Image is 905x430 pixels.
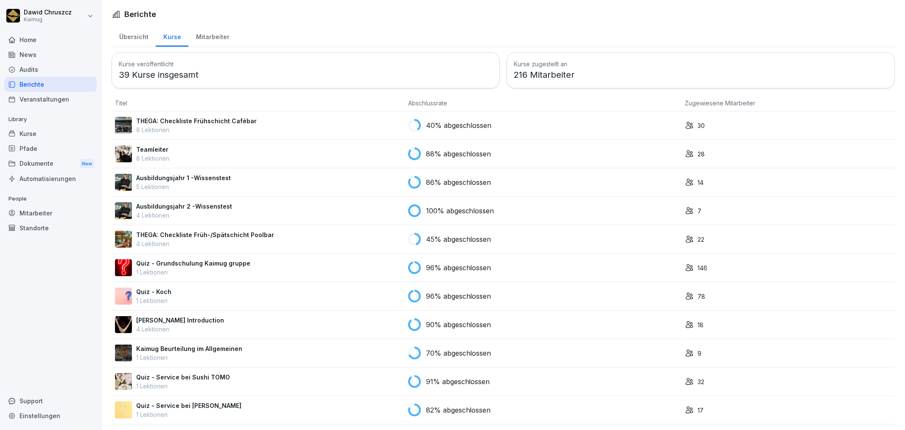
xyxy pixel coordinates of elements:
p: 78 [698,292,706,301]
div: Support [4,393,97,408]
p: 146 [698,263,708,272]
p: 7 [698,207,702,215]
img: pak566alvbcplycpy5gzgq7j.png [115,373,132,390]
p: 28 [698,150,705,158]
p: 88% abgeschlossen [426,149,491,159]
a: Veranstaltungen [4,92,97,107]
p: 30 [698,121,705,130]
img: ima4gw5kbha2jc8jl1pti4b9.png [115,259,132,276]
p: 70% abgeschlossen [426,348,491,358]
a: Übersicht [112,25,156,47]
div: Dokumente [4,156,97,172]
p: 39 Kurse insgesamt [119,68,493,81]
h1: Berichte [124,8,156,20]
p: 96% abgeschlossen [426,291,491,301]
p: 17 [698,406,704,415]
p: 86% abgeschlossen [426,177,491,187]
img: vu7fopty42ny43mjush7cma0.png [115,345,132,362]
img: pytyph5pk76tu4q1kwztnixg.png [115,145,132,162]
p: THEGA: Checkliste Früh-/Spätschicht Poolbar [136,230,274,239]
p: 91% abgeschlossen [426,376,490,387]
p: 8 Lektionen [136,125,257,134]
a: Home [4,32,97,47]
a: Pfade [4,141,97,156]
p: 40% abgeschlossen [426,120,492,130]
img: merqyd26r8c8lzomofbhvkie.png [115,231,132,248]
p: Quiz - Service bei [PERSON_NAME] [136,401,241,410]
img: t7brl8l3g3sjoed8o8dm9hn8.png [115,288,132,305]
p: 1 Lektionen [136,268,250,277]
p: 32 [698,377,705,386]
p: 22 [698,235,705,244]
p: Ausbildungsjahr 1 -Wissenstest [136,173,231,182]
a: DokumenteNew [4,156,97,172]
p: 216 Mitarbeiter [514,68,888,81]
a: News [4,47,97,62]
a: Automatisierungen [4,171,97,186]
a: Berichte [4,77,97,92]
p: 8 Lektionen [136,154,169,163]
p: Quiz - Service bei Sushi TOMO [136,373,230,382]
a: Kurse [4,126,97,141]
h3: Kurse veröffentlicht [119,59,493,68]
a: Audits [4,62,97,77]
p: 90% abgeschlossen [426,320,491,330]
a: Mitarbeiter [188,25,237,47]
p: Quiz - Koch [136,287,171,296]
p: [PERSON_NAME] Introduction [136,316,224,325]
p: Quiz - Grundschulung Kaimug gruppe [136,259,250,268]
a: Standorte [4,221,97,235]
a: Mitarbeiter [4,206,97,221]
p: 4 Lektionen [136,325,224,334]
p: 18 [698,320,704,329]
img: emg2a556ow6sapjezcrppgxh.png [115,402,132,419]
p: 1 Lektionen [136,296,171,305]
p: 82% abgeschlossen [426,405,491,415]
p: Library [4,113,97,126]
p: 5 Lektionen [136,182,231,191]
p: 1 Lektionen [136,353,242,362]
a: Kurse [156,25,188,47]
p: 100% abgeschlossen [426,206,494,216]
p: Kaimug Beurteilung im Allgemeinen [136,344,242,353]
p: 4 Lektionen [136,239,274,248]
p: 9 [698,349,702,358]
a: Einstellungen [4,408,97,423]
p: Teamleiter [136,145,169,154]
p: 4 Lektionen [136,211,232,220]
p: 1 Lektionen [136,382,230,390]
p: People [4,192,97,206]
th: Abschlussrate [405,95,682,111]
p: 1 Lektionen [136,410,241,419]
p: Ausbildungsjahr 2 -Wissenstest [136,202,232,211]
p: 45% abgeschlossen [426,234,491,244]
p: Dawid Chruszcz [24,9,72,16]
img: m7c771e1b5zzexp1p9raqxk8.png [115,174,132,191]
p: 96% abgeschlossen [426,263,491,273]
span: Zugewiesene Mitarbeiter [685,99,756,107]
img: kdhala7dy4uwpjq3l09r8r31.png [115,202,132,219]
p: 14 [698,178,704,187]
img: ejcw8pgrsnj3kwnpxq2wy9us.png [115,316,132,333]
h3: Kurse zugestellt an [514,59,888,68]
p: Kaimug [24,17,72,23]
p: THEGA: Checkliste Frühschicht Cafébar [136,116,257,125]
img: eu7hyn34msojjefjekhnxyfb.png [115,117,132,134]
div: New [80,159,94,169]
span: Titel [115,99,127,107]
